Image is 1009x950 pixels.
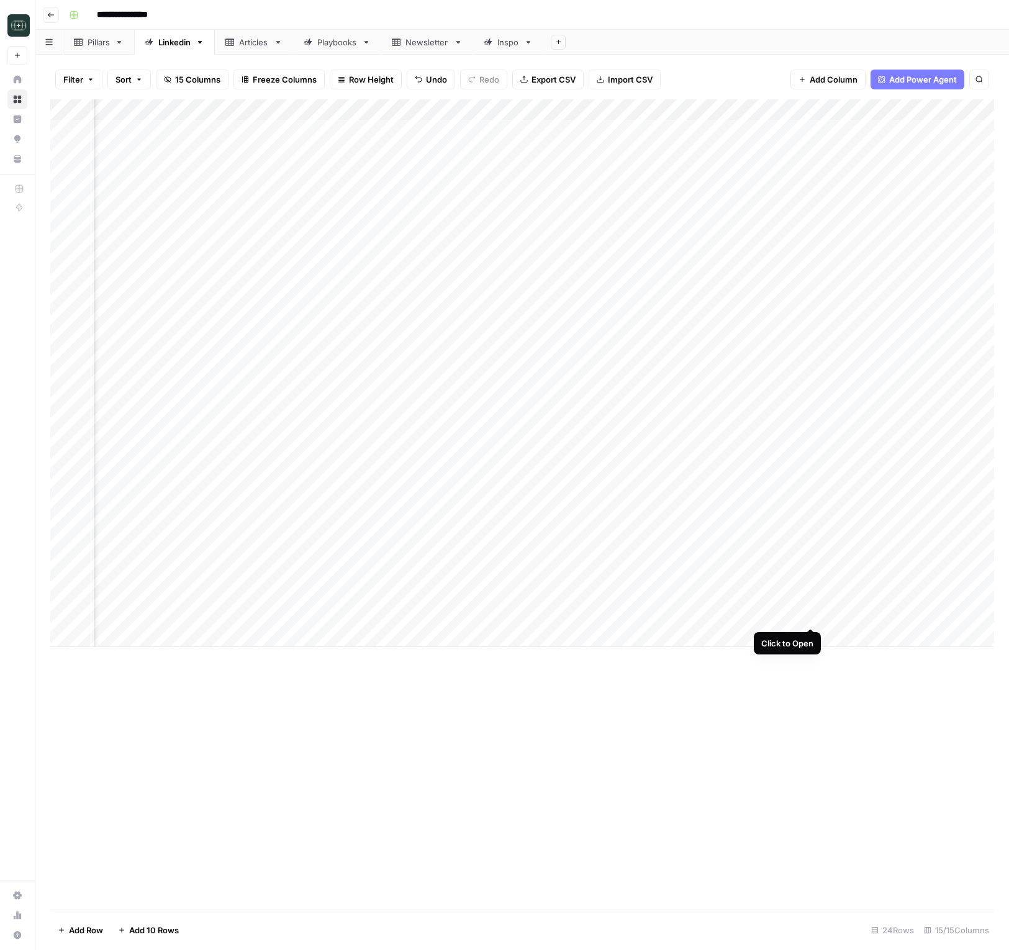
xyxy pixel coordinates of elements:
[919,920,994,940] div: 15/15 Columns
[405,36,449,48] div: Newsletter
[158,36,191,48] div: Linkedin
[7,129,27,149] a: Opportunities
[215,30,293,55] a: Articles
[497,36,519,48] div: Inspo
[761,637,813,649] div: Click to Open
[107,70,151,89] button: Sort
[7,70,27,89] a: Home
[317,36,357,48] div: Playbooks
[50,920,111,940] button: Add Row
[7,925,27,945] button: Help + Support
[790,70,866,89] button: Add Column
[63,30,134,55] a: Pillars
[69,924,103,936] span: Add Row
[115,73,132,86] span: Sort
[866,920,919,940] div: 24 Rows
[55,70,102,89] button: Filter
[134,30,215,55] a: Linkedin
[111,920,186,940] button: Add 10 Rows
[460,70,507,89] button: Redo
[7,109,27,129] a: Insights
[233,70,325,89] button: Freeze Columns
[239,36,269,48] div: Articles
[7,14,30,37] img: Catalyst Logo
[473,30,543,55] a: Inspo
[88,36,110,48] div: Pillars
[381,30,473,55] a: Newsletter
[7,885,27,905] a: Settings
[426,73,447,86] span: Undo
[7,905,27,925] a: Usage
[63,73,83,86] span: Filter
[129,924,179,936] span: Add 10 Rows
[253,73,317,86] span: Freeze Columns
[589,70,661,89] button: Import CSV
[512,70,584,89] button: Export CSV
[330,70,402,89] button: Row Height
[7,149,27,169] a: Your Data
[810,73,857,86] span: Add Column
[349,73,394,86] span: Row Height
[7,10,27,41] button: Workspace: Catalyst
[608,73,653,86] span: Import CSV
[7,89,27,109] a: Browse
[293,30,381,55] a: Playbooks
[889,73,957,86] span: Add Power Agent
[407,70,455,89] button: Undo
[532,73,576,86] span: Export CSV
[871,70,964,89] button: Add Power Agent
[156,70,228,89] button: 15 Columns
[479,73,499,86] span: Redo
[175,73,220,86] span: 15 Columns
